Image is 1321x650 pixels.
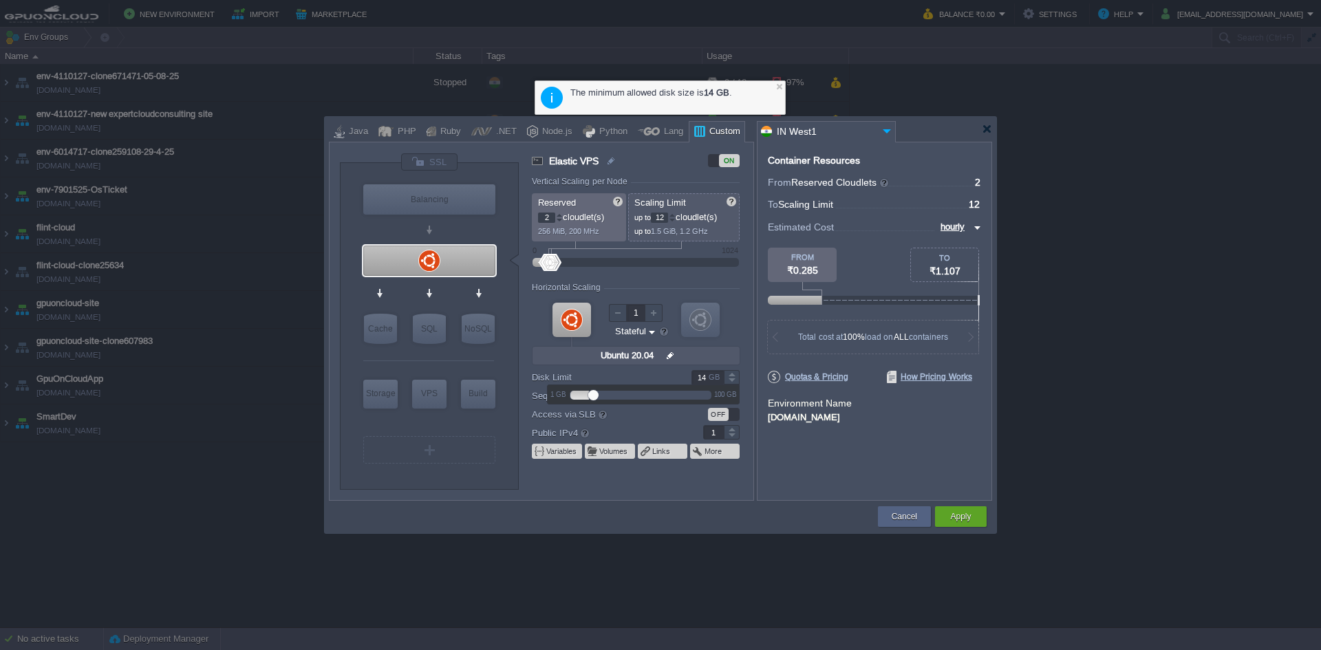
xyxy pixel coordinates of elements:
[599,446,629,457] button: Volumes
[892,510,917,523] button: Cancel
[705,446,723,457] button: More
[546,446,578,457] button: Variables
[778,199,833,210] span: Scaling Limit
[363,380,398,409] div: Storage Containers
[768,371,848,383] span: Quotas & Pricing
[768,410,981,422] div: [DOMAIN_NAME]
[532,177,631,186] div: Vertical Scaling per Node
[570,86,778,99] div: The minimum allowed disk size is .
[364,314,397,344] div: Cache
[768,199,778,210] span: To
[719,154,740,167] div: ON
[722,246,738,254] div: 1024
[363,436,495,464] div: Create New Layer
[345,122,368,142] div: Java
[548,391,570,398] div: 1 GB
[394,122,416,142] div: PHP
[768,253,837,261] div: FROM
[768,398,852,409] label: Environment Name
[787,265,818,276] span: ₹0.285
[413,314,446,344] div: SQL
[532,425,672,440] label: Public IPv4
[492,122,517,142] div: .NET
[461,380,495,409] div: Build Node
[532,388,672,403] label: Sequential restart delay
[532,370,672,384] label: Disk Limit
[652,446,672,457] button: Links
[462,314,495,344] div: NoSQL Databases
[911,254,978,262] div: TO
[595,122,627,142] div: Python
[538,122,572,142] div: Node.js
[704,87,729,98] b: 14 GB
[363,246,495,276] div: Elastic VPS
[930,266,960,277] span: ₹1.107
[634,197,686,208] span: Scaling Limit
[363,184,495,215] div: Load Balancer
[709,371,722,384] div: GB
[538,227,599,235] span: 256 MiB, 200 MHz
[412,380,447,409] div: Elastic VPS
[887,371,972,383] span: How Pricing Works
[768,219,834,235] span: Estimated Cost
[768,155,860,166] div: Container Resources
[538,197,576,208] span: Reserved
[768,177,791,188] span: From
[634,227,651,235] span: up to
[363,184,495,215] div: Balancing
[461,380,495,407] div: Build
[412,380,447,407] div: VPS
[711,391,739,398] div: 100 GB
[969,199,980,210] span: 12
[634,208,735,223] p: cloudlet(s)
[651,227,708,235] span: 1.5 GiB, 1.2 GHz
[532,407,672,422] label: Access via SLB
[791,177,890,188] span: Reserved Cloudlets
[660,122,683,142] div: Lang
[708,408,729,421] div: OFF
[413,314,446,344] div: SQL Databases
[436,122,461,142] div: Ruby
[462,314,495,344] div: NoSQL
[532,283,604,292] div: Horizontal Scaling
[634,213,651,221] span: up to
[975,177,980,188] span: 2
[533,246,537,254] div: 0
[705,122,740,142] div: Custom
[363,380,398,407] div: Storage
[538,208,621,223] p: cloudlet(s)
[950,510,971,523] button: Apply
